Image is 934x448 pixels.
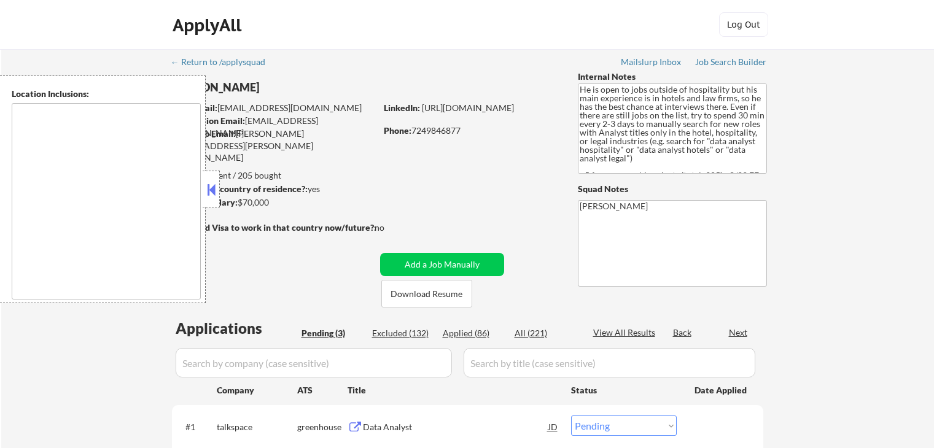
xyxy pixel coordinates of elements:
[571,379,677,401] div: Status
[578,183,767,195] div: Squad Notes
[302,327,363,339] div: Pending (3)
[185,421,207,433] div: #1
[384,125,558,137] div: 7249846877
[422,102,514,113] a: [URL][DOMAIN_NAME]
[719,12,768,37] button: Log Out
[173,102,376,114] div: [EMAIL_ADDRESS][DOMAIN_NAME]
[171,183,308,194] strong: Can work in country of residence?:
[173,115,376,139] div: [EMAIL_ADDRESS][DOMAIN_NAME]
[363,421,548,433] div: Data Analyst
[673,326,693,339] div: Back
[464,348,755,377] input: Search by title (case sensitive)
[515,327,576,339] div: All (221)
[12,88,201,100] div: Location Inclusions:
[171,183,372,195] div: yes
[381,280,472,307] button: Download Resume
[172,222,376,233] strong: Will need Visa to work in that country now/future?:
[621,58,682,66] div: Mailslurp Inbox
[729,326,749,339] div: Next
[348,384,559,396] div: Title
[217,421,297,433] div: talkspace
[297,421,348,433] div: greenhouse
[547,415,559,438] div: JD
[695,384,749,396] div: Date Applied
[443,327,504,339] div: Applied (86)
[171,196,376,209] div: $70,000
[372,327,434,339] div: Excluded (132)
[375,222,410,234] div: no
[172,80,424,95] div: [PERSON_NAME]
[384,102,420,113] strong: LinkedIn:
[217,384,297,396] div: Company
[695,58,767,66] div: Job Search Builder
[380,253,504,276] button: Add a Job Manually
[176,321,297,336] div: Applications
[176,348,452,377] input: Search by company (case sensitive)
[171,169,376,182] div: 86 sent / 205 bought
[621,57,682,69] a: Mailslurp Inbox
[578,71,767,83] div: Internal Notes
[173,15,245,36] div: ApplyAll
[384,125,411,136] strong: Phone:
[171,57,277,69] a: ← Return to /applysquad
[297,384,348,396] div: ATS
[171,58,277,66] div: ← Return to /applysquad
[593,326,659,339] div: View All Results
[172,128,376,164] div: [PERSON_NAME][EMAIL_ADDRESS][PERSON_NAME][DOMAIN_NAME]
